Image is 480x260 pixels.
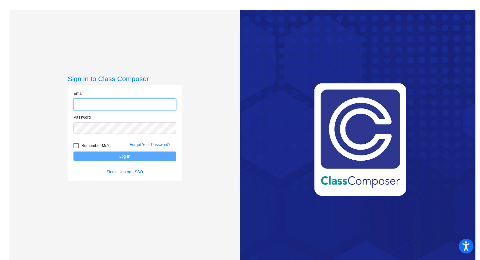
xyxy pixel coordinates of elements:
label: Email [73,91,83,96]
a: Forgot Your Password? [130,142,170,147]
h3: Sign in to Class Composer [68,75,182,83]
label: Password [73,114,91,120]
button: Log In [73,152,176,161]
a: Single sign on - SSO [107,170,143,174]
span: Remember Me? [81,142,109,150]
